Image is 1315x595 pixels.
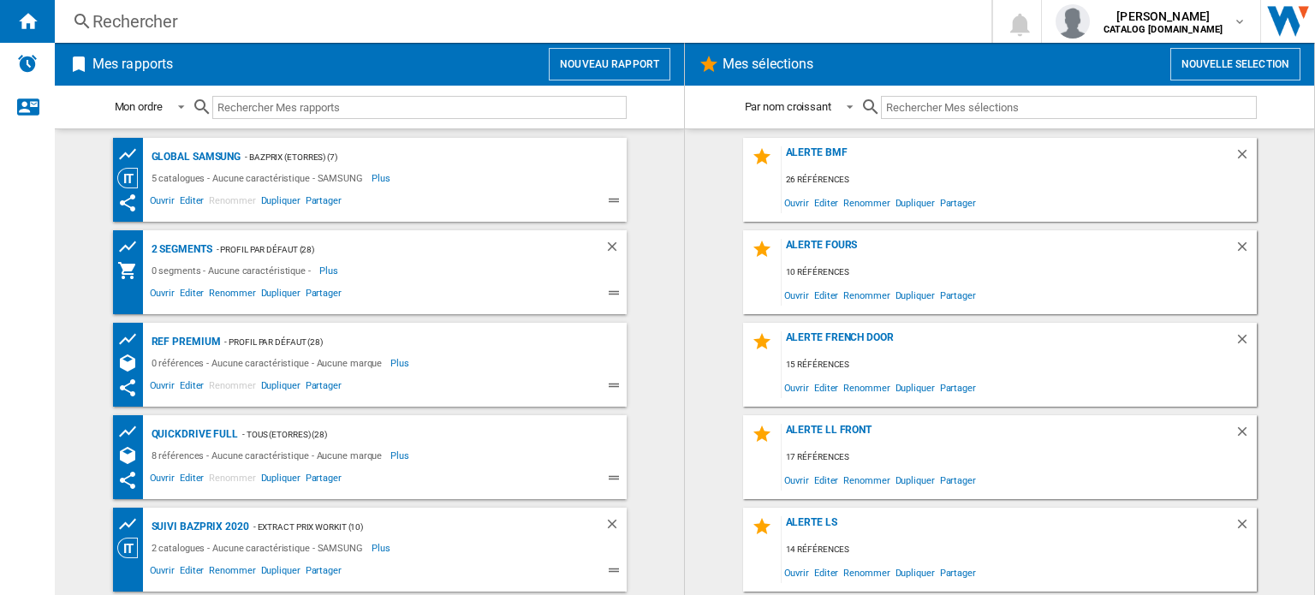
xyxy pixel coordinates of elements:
ng-md-icon: Ce rapport a été partagé avec vous [117,378,138,398]
div: 8 références - Aucune caractéristique - Aucune marque [147,445,391,466]
span: Editer [812,468,841,491]
div: Références [117,445,147,466]
div: Supprimer [1235,239,1257,262]
span: Renommer [841,468,892,491]
div: 14 références [782,539,1257,561]
span: Ouvrir [147,193,177,213]
span: Plus [372,538,393,558]
div: QuickDrive Full [147,424,239,445]
div: 26 références [782,170,1257,191]
span: Editer [177,193,206,213]
span: Renommer [841,561,892,584]
div: 0 références - Aucune caractéristique - Aucune marque [147,353,391,373]
span: Renommer [206,378,258,398]
span: Ouvrir [147,378,177,398]
div: Supprimer [1235,516,1257,539]
span: Partager [937,376,979,399]
div: 17 références [782,447,1257,468]
ng-md-icon: Ce rapport a été partagé avec vous [117,193,138,213]
span: Dupliquer [259,562,303,583]
span: Ouvrir [782,561,812,584]
span: Renommer [841,191,892,214]
div: Références [117,353,147,373]
span: Dupliquer [259,470,303,491]
span: [PERSON_NAME] [1104,8,1223,25]
span: Renommer [206,470,258,491]
span: Partager [937,468,979,491]
span: Dupliquer [893,191,937,214]
span: Ouvrir [782,283,812,306]
span: Editer [177,378,206,398]
span: Ouvrir [782,468,812,491]
div: Supprimer [1235,146,1257,170]
img: alerts-logo.svg [17,53,38,74]
span: Editer [177,562,206,583]
div: 0 segments - Aucune caractéristique - [147,260,319,281]
span: Dupliquer [893,376,937,399]
span: Dupliquer [893,468,937,491]
div: Rechercher [92,9,947,33]
div: Mon assortiment [117,260,147,281]
span: Plus [319,260,341,281]
span: Partager [303,193,344,213]
div: Alerte BMF [782,146,1235,170]
div: Suivi Bazprix 2020 [147,516,249,538]
span: Editer [177,470,206,491]
div: Alerte LL Front [782,424,1235,447]
div: 15 références [782,354,1257,376]
div: - Bazprix (etorres) (7) [241,146,592,168]
span: Ouvrir [782,376,812,399]
span: Editer [177,285,206,306]
b: CATALOG [DOMAIN_NAME] [1104,24,1223,35]
span: Ouvrir [147,285,177,306]
span: Plus [372,168,393,188]
div: Supprimer [604,516,627,538]
div: Vision Catégorie [117,168,147,188]
span: Renommer [206,285,258,306]
h2: Mes rapports [89,48,176,80]
span: Plus [390,353,412,373]
div: - Extract Prix Workit (10) [249,516,570,538]
span: Dupliquer [893,283,937,306]
div: Supprimer [604,239,627,260]
span: Editer [812,191,841,214]
span: Ouvrir [782,191,812,214]
span: Renommer [206,562,258,583]
ng-md-icon: Ce rapport a été partagé avec vous [117,470,138,491]
div: Vision Catégorie [117,538,147,558]
span: Ouvrir [147,562,177,583]
div: Tableau des prix des produits [117,236,147,258]
div: Alerte LS [782,516,1235,539]
button: Nouvelle selection [1170,48,1300,80]
div: Tableau des prix des produits [117,421,147,443]
div: - TOUS (etorres) (28) [238,424,592,445]
span: Dupliquer [259,193,303,213]
input: Rechercher Mes rapports [212,96,627,119]
img: profile.jpg [1056,4,1090,39]
span: Partager [937,561,979,584]
span: Renommer [841,376,892,399]
div: REF Premium [147,331,221,353]
div: 10 références [782,262,1257,283]
span: Partager [937,283,979,306]
button: Nouveau rapport [549,48,670,80]
h2: Mes sélections [719,48,817,80]
div: Tableau des prix des produits [117,329,147,350]
div: - Profil par défaut (28) [220,331,592,353]
div: Tableau des prix des produits [117,514,147,535]
span: Partager [303,285,344,306]
div: 2 catalogues - Aucune caractéristique - SAMSUNG [147,538,372,558]
span: Editer [812,376,841,399]
div: Supprimer [1235,331,1257,354]
div: 2 segments [147,239,212,260]
div: Mon ordre [115,100,163,113]
div: Alerte French Door [782,331,1235,354]
span: Editer [812,283,841,306]
span: Editer [812,561,841,584]
span: Plus [390,445,412,466]
span: Ouvrir [147,470,177,491]
span: Renommer [841,283,892,306]
span: Renommer [206,193,258,213]
span: Dupliquer [893,561,937,584]
span: Dupliquer [259,285,303,306]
